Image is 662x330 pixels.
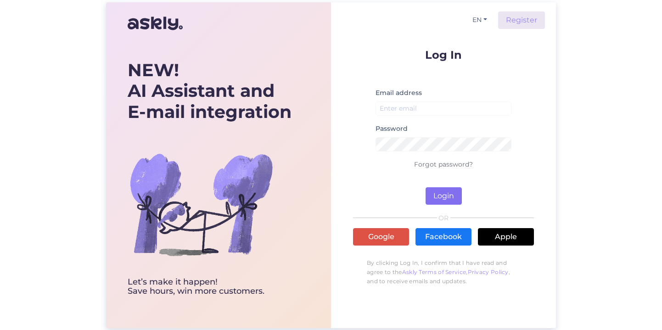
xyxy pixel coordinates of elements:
[376,124,408,134] label: Password
[498,11,545,29] a: Register
[426,187,462,205] button: Login
[353,228,409,246] a: Google
[376,88,422,98] label: Email address
[469,13,491,27] button: EN
[128,12,183,34] img: Askly
[376,101,511,116] input: Enter email
[402,268,466,275] a: Askly Terms of Service
[128,59,179,81] b: NEW!
[353,49,534,61] p: Log In
[128,278,292,296] div: Let’s make it happen! Save hours, win more customers.
[353,254,534,291] p: By clicking Log In, I confirm that I have read and agree to the , , and to receive emails and upd...
[478,228,534,246] a: Apple
[128,60,292,123] div: AI Assistant and E-mail integration
[415,228,471,246] a: Facebook
[437,215,450,221] span: OR
[468,268,509,275] a: Privacy Policy
[414,160,473,168] a: Forgot password?
[128,131,275,278] img: bg-askly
